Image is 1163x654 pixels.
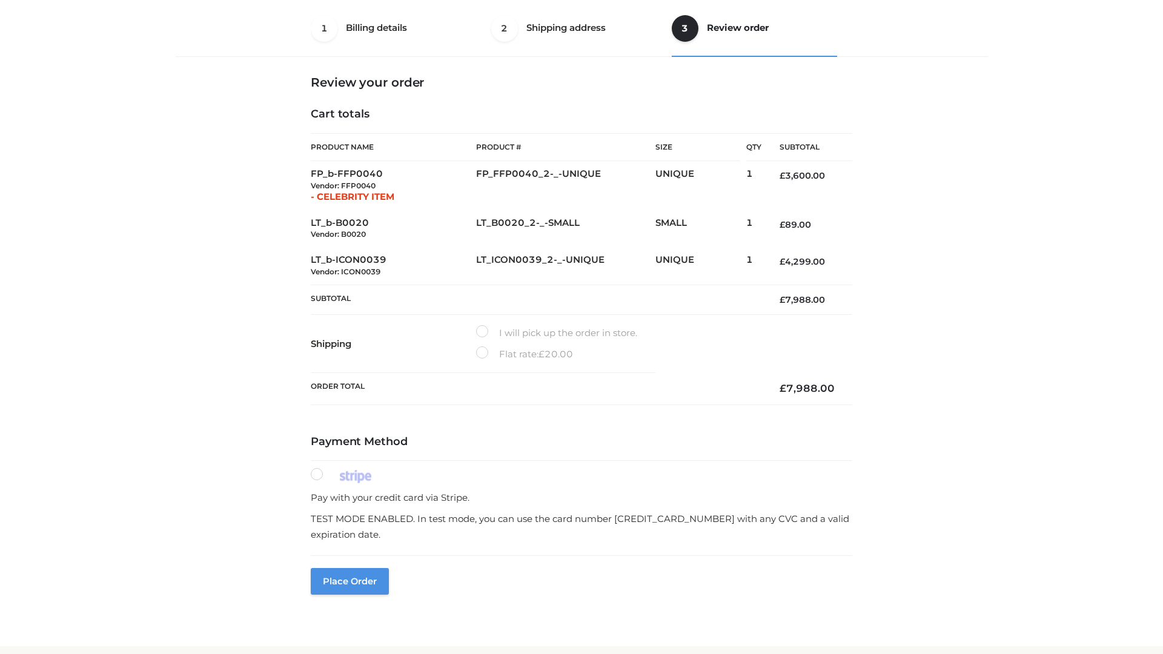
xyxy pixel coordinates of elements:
small: Vendor: B0020 [311,230,366,239]
bdi: 89.00 [780,219,811,230]
bdi: 4,299.00 [780,256,825,267]
th: Shipping [311,314,476,372]
small: Vendor: FFP0040 [311,181,376,190]
th: Subtotal [761,134,852,161]
th: Size [655,134,740,161]
td: LT_ICON0039_2-_-UNIQUE [476,247,655,285]
p: TEST MODE ENABLED. In test mode, you can use the card number [CREDIT_CARD_NUMBER] with any CVC an... [311,511,852,542]
td: UNIQUE [655,247,746,285]
td: LT_b-ICON0039 [311,247,476,285]
td: 1 [746,161,761,210]
p: Pay with your credit card via Stripe. [311,490,852,506]
bdi: 20.00 [538,348,573,360]
label: I will pick up the order in store. [476,325,637,341]
td: FP_FFP0040_2-_-UNIQUE [476,161,655,210]
span: £ [780,170,785,181]
td: 1 [746,247,761,285]
span: £ [780,219,785,230]
td: LT_B0020_2-_-SMALL [476,210,655,248]
th: Order Total [311,372,761,405]
span: £ [780,382,786,394]
td: FP_b-FFP0040 [311,161,476,210]
th: Product Name [311,133,476,161]
bdi: 3,600.00 [780,170,825,181]
th: Product # [476,133,655,161]
span: £ [780,294,785,305]
td: UNIQUE [655,161,746,210]
small: Vendor: ICON0039 [311,267,380,276]
h4: Cart totals [311,108,852,121]
bdi: 7,988.00 [780,382,835,394]
th: Subtotal [311,285,761,314]
td: 1 [746,210,761,248]
span: £ [538,348,545,360]
h4: Payment Method [311,435,852,449]
span: - CELEBRITY ITEM [311,191,394,202]
th: Qty [746,133,761,161]
span: £ [780,256,785,267]
button: Place order [311,568,389,595]
h3: Review your order [311,75,852,90]
label: Flat rate: [476,346,573,362]
bdi: 7,988.00 [780,294,825,305]
td: SMALL [655,210,746,248]
td: LT_b-B0020 [311,210,476,248]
